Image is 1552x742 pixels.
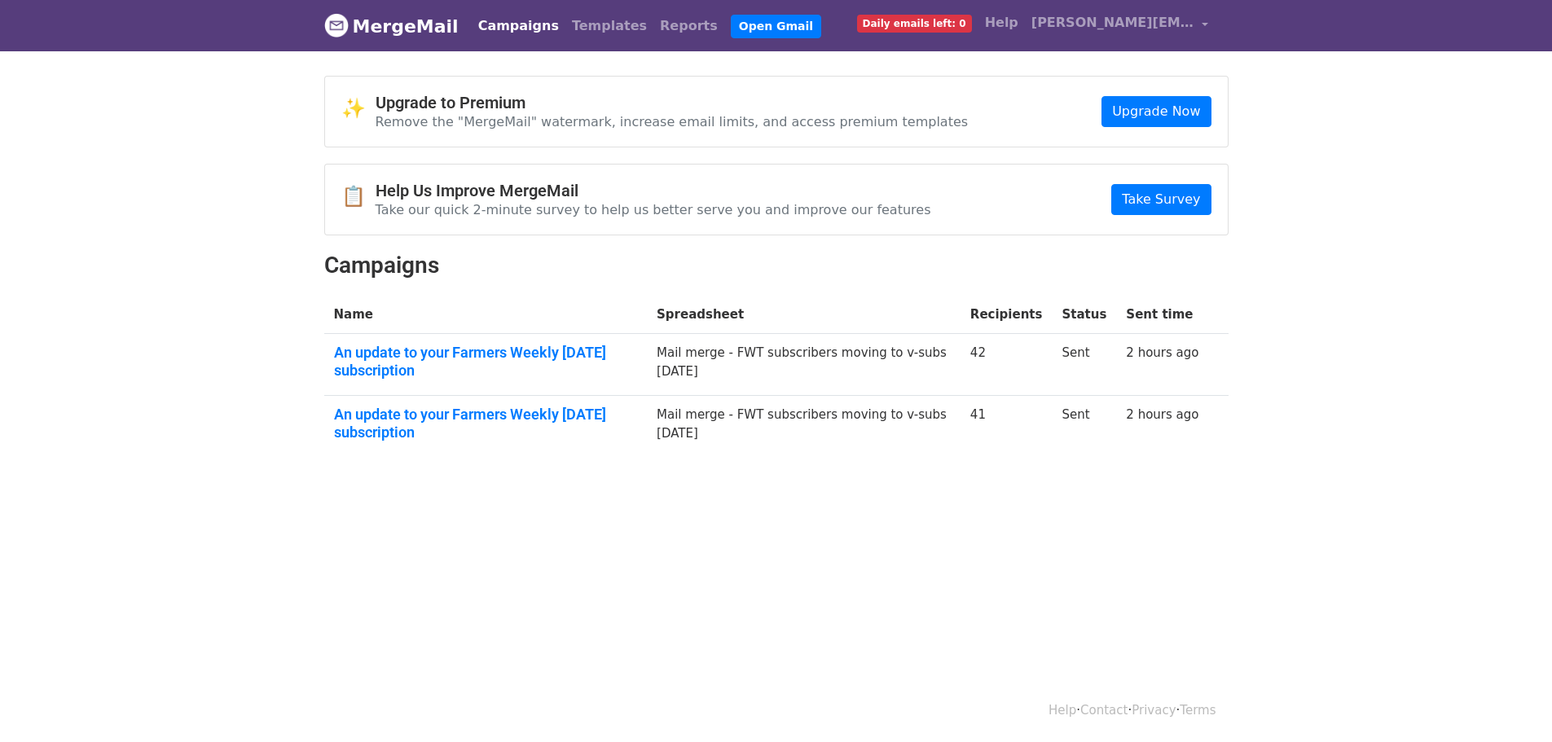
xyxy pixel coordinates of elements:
[1126,407,1198,422] a: 2 hours ago
[324,13,349,37] img: MergeMail logo
[1101,96,1211,127] a: Upgrade Now
[1111,184,1211,215] a: Take Survey
[472,10,565,42] a: Campaigns
[961,296,1053,334] th: Recipients
[565,10,653,42] a: Templates
[1025,7,1216,45] a: [PERSON_NAME][EMAIL_ADDRESS][PERSON_NAME][DOMAIN_NAME]
[647,334,961,396] td: Mail merge - FWT subscribers moving to v-subs [DATE]
[1031,13,1194,33] span: [PERSON_NAME][EMAIL_ADDRESS][PERSON_NAME][DOMAIN_NAME]
[341,97,376,121] span: ✨
[1471,664,1552,742] iframe: Chat Widget
[376,181,931,200] h4: Help Us Improve MergeMail
[961,396,1053,458] td: 41
[376,201,931,218] p: Take our quick 2-minute survey to help us better serve you and improve our features
[324,9,459,43] a: MergeMail
[334,406,638,441] a: An update to your Farmers Weekly [DATE] subscription
[376,113,969,130] p: Remove the "MergeMail" watermark, increase email limits, and access premium templates
[961,334,1053,396] td: 42
[731,15,821,38] a: Open Gmail
[647,296,961,334] th: Spreadsheet
[341,185,376,209] span: 📋
[647,396,961,458] td: Mail merge - FWT subscribers moving to v-subs [DATE]
[1080,703,1128,718] a: Contact
[1052,334,1116,396] td: Sent
[851,7,978,39] a: Daily emails left: 0
[978,7,1025,39] a: Help
[857,15,972,33] span: Daily emails left: 0
[1126,345,1198,360] a: 2 hours ago
[1049,703,1076,718] a: Help
[1116,296,1208,334] th: Sent time
[653,10,724,42] a: Reports
[334,344,638,379] a: An update to your Farmers Weekly [DATE] subscription
[1052,296,1116,334] th: Status
[376,93,969,112] h4: Upgrade to Premium
[1132,703,1176,718] a: Privacy
[324,296,648,334] th: Name
[324,252,1229,279] h2: Campaigns
[1052,396,1116,458] td: Sent
[1180,703,1216,718] a: Terms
